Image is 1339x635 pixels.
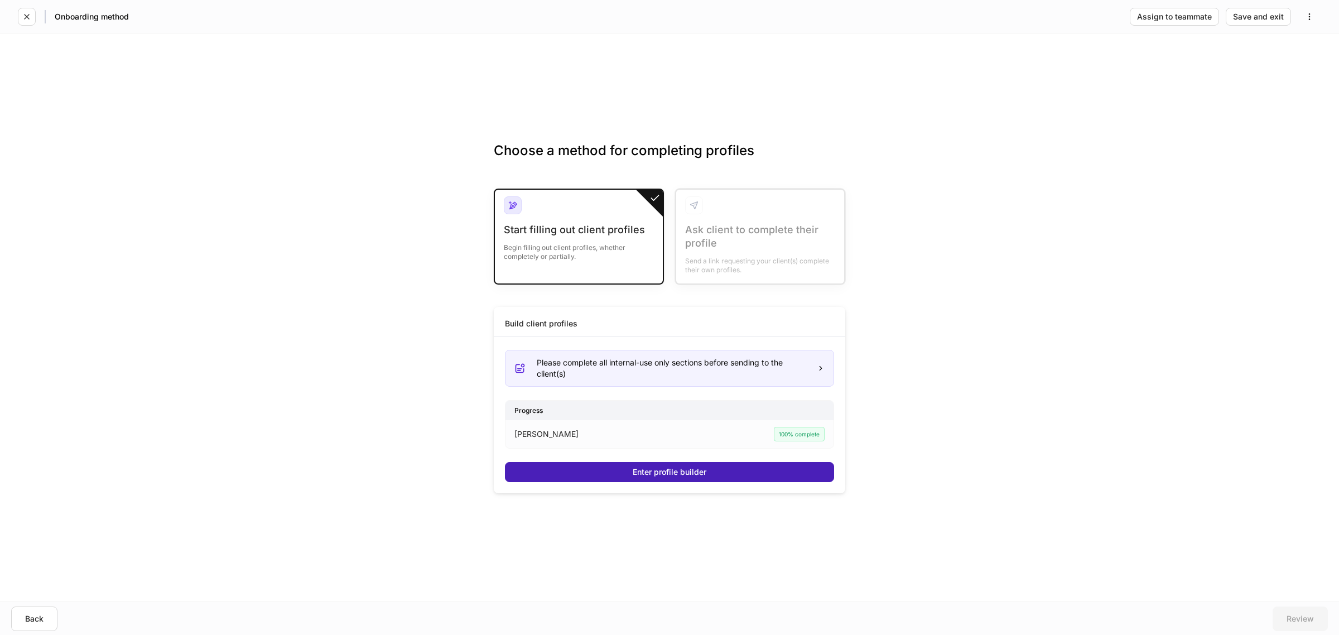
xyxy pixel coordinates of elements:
div: Please complete all internal-use only sections before sending to the client(s) [537,357,808,379]
div: Progress [505,401,834,420]
button: Enter profile builder [505,462,834,482]
div: Build client profiles [505,318,577,329]
h5: Onboarding method [55,11,129,22]
div: Start filling out client profiles [504,223,654,237]
div: Save and exit [1233,13,1284,21]
div: Begin filling out client profiles, whether completely or partially. [504,237,654,261]
button: Assign to teammate [1130,8,1219,26]
div: 100% complete [774,427,825,441]
div: Back [25,615,44,623]
h3: Choose a method for completing profiles [494,142,845,177]
button: Save and exit [1226,8,1291,26]
div: Enter profile builder [633,468,706,476]
button: Back [11,607,57,631]
p: [PERSON_NAME] [514,429,579,440]
div: Assign to teammate [1137,13,1212,21]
